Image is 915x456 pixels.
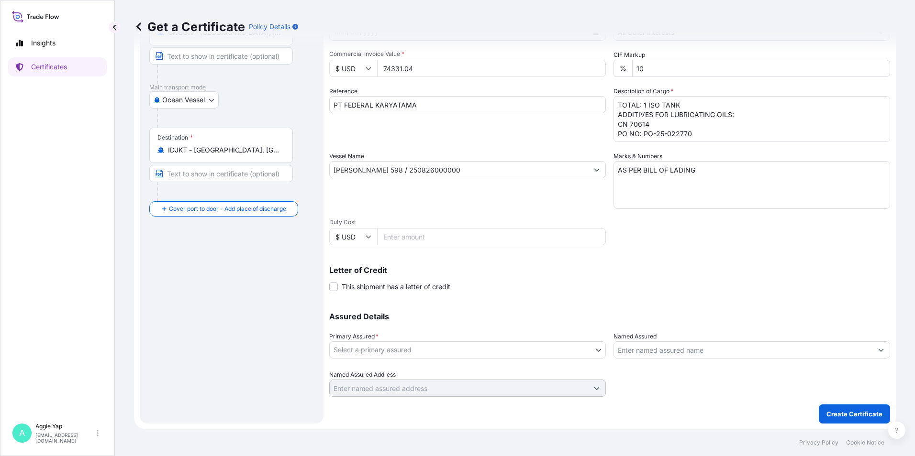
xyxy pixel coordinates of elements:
[632,60,890,77] input: Enter percentage between 0 and 24%
[329,152,364,161] label: Vessel Name
[872,341,890,358] button: Show suggestions
[8,57,107,76] a: Certificates
[8,33,107,53] a: Insights
[330,161,588,178] input: Type to search vessel name or IMO
[35,423,95,430] p: Aggie Yap
[588,161,605,178] button: Show suggestions
[819,404,890,423] button: Create Certificate
[149,47,293,65] input: Text to appear on certificate
[169,204,286,214] span: Cover port to door - Add place of discharge
[31,62,67,72] p: Certificates
[329,341,606,358] button: Select a primary assured
[31,38,56,48] p: Insights
[149,91,219,109] button: Select transport
[134,19,245,34] p: Get a Certificate
[19,428,25,438] span: A
[614,50,645,60] label: CIF Markup
[168,145,281,155] input: Destination
[334,345,412,355] span: Select a primary assured
[826,409,882,419] p: Create Certificate
[377,60,606,77] input: Enter amount
[329,332,379,341] span: Primary Assured
[588,380,605,397] button: Show suggestions
[149,165,293,182] input: Text to appear on certificate
[329,218,606,226] span: Duty Cost
[614,152,662,161] label: Marks & Numbers
[162,95,205,105] span: Ocean Vessel
[329,266,890,274] p: Letter of Credit
[799,439,838,446] a: Privacy Policy
[249,22,290,32] p: Policy Details
[614,341,872,358] input: Assured Name
[149,84,314,91] p: Main transport mode
[614,87,673,96] label: Description of Cargo
[329,50,606,58] span: Commercial Invoice Value
[329,370,396,380] label: Named Assured Address
[329,87,357,96] label: Reference
[342,282,450,292] span: This shipment has a letter of credit
[377,228,606,245] input: Enter amount
[330,380,588,397] input: Named Assured Address
[329,313,890,320] p: Assured Details
[149,201,298,217] button: Cover port to door - Add place of discharge
[614,332,657,341] label: Named Assured
[329,96,606,113] input: Enter booking reference
[157,134,193,141] div: Destination
[846,439,884,446] a: Cookie Notice
[614,60,632,77] div: %
[35,432,95,444] p: [EMAIL_ADDRESS][DOMAIN_NAME]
